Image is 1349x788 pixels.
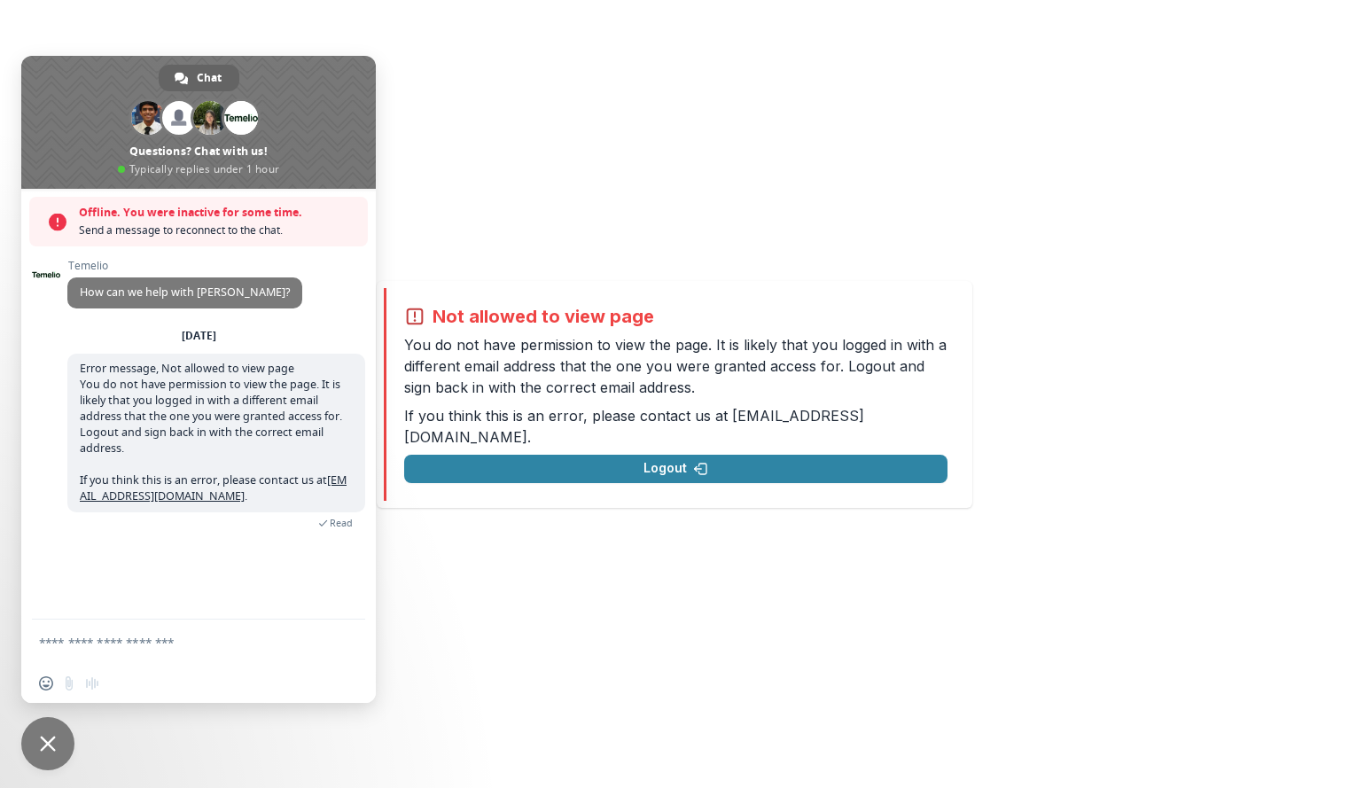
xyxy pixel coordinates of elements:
span: Chat [197,65,222,91]
span: Read [330,517,353,529]
button: Logout [404,455,947,483]
p: If you think this is an error, please contact us at . [404,405,947,448]
span: Send a message to reconnect to the chat. [79,222,359,239]
textarea: Compose your message... [39,620,323,664]
div: [DATE] [182,331,216,341]
h2: Not allowed to view page [433,306,654,327]
a: [EMAIL_ADDRESS][DOMAIN_NAME] [404,407,864,446]
p: You do not have permission to view the page. It is likely that you logged in with a different ema... [404,334,947,398]
span: Temelio [67,260,302,272]
a: [EMAIL_ADDRESS][DOMAIN_NAME] [80,472,347,503]
span: Error message, Not allowed to view page You do not have permission to view the page. It is likely... [80,361,347,503]
span: Offline. You were inactive for some time. [79,204,359,222]
span: Insert an emoji [39,676,53,690]
span: How can we help with [PERSON_NAME]? [80,285,290,300]
a: Chat [159,65,239,91]
a: Close chat [21,717,74,770]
